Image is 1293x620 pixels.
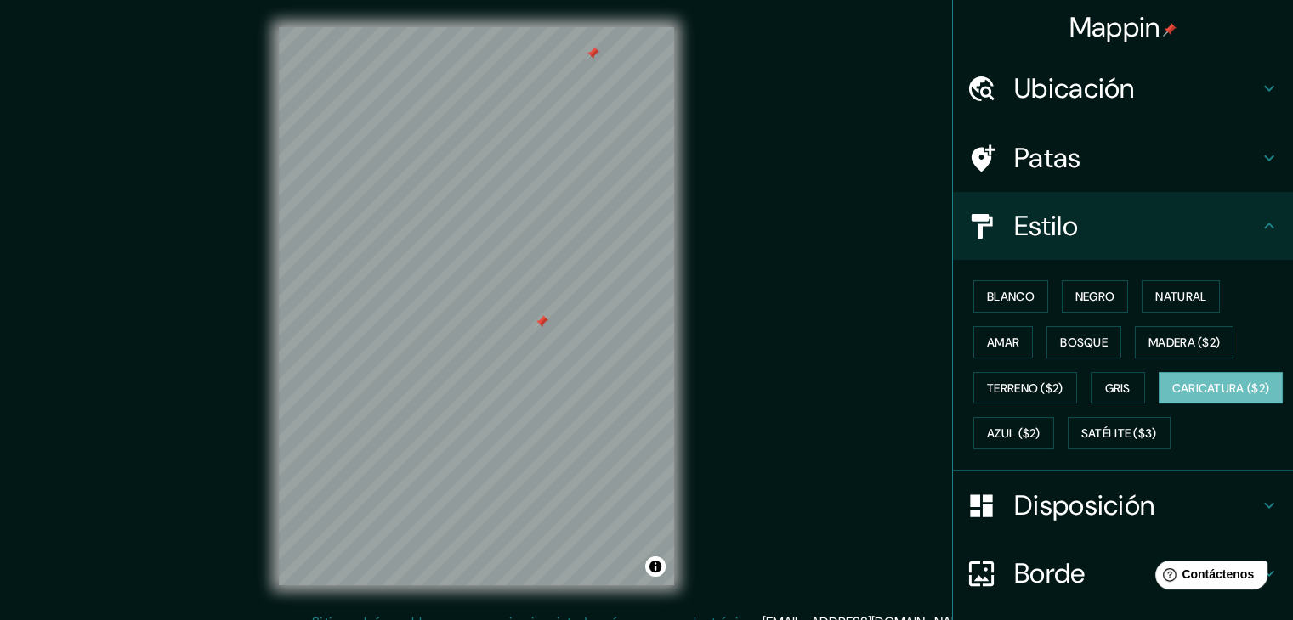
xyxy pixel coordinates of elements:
[1142,280,1220,313] button: Natural
[1075,289,1115,304] font: Negro
[1155,289,1206,304] font: Natural
[1069,9,1160,45] font: Mappin
[987,380,1063,396] font: Terreno ($2)
[1105,380,1131,396] font: Gris
[1159,372,1284,404] button: Caricatura ($2)
[1060,335,1108,350] font: Bosque
[987,289,1035,304] font: Blanco
[1081,426,1157,442] font: Satélite ($3)
[973,326,1033,358] button: Amar
[1062,280,1129,313] button: Negro
[279,27,674,585] canvas: Mapa
[953,124,1293,192] div: Patas
[1135,326,1233,358] button: Madera ($2)
[1068,417,1171,449] button: Satélite ($3)
[973,280,1048,313] button: Blanco
[1014,70,1135,106] font: Ubicación
[953,471,1293,539] div: Disposición
[1172,380,1270,396] font: Caricatura ($2)
[1091,372,1145,404] button: Gris
[1014,488,1154,523] font: Disposición
[1014,208,1078,244] font: Estilo
[953,539,1293,607] div: Borde
[1148,335,1220,350] font: Madera ($2)
[1163,23,1177,37] img: pin-icon.png
[987,335,1019,350] font: Amar
[1142,554,1274,601] iframe: Lanzador de widgets de ayuda
[1014,140,1081,176] font: Patas
[973,372,1077,404] button: Terreno ($2)
[987,426,1041,442] font: Azul ($2)
[645,556,666,577] button: Activar o desactivar atribución
[953,192,1293,260] div: Estilo
[953,54,1293,122] div: Ubicación
[1014,555,1086,591] font: Borde
[1046,326,1121,358] button: Bosque
[973,417,1054,449] button: Azul ($2)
